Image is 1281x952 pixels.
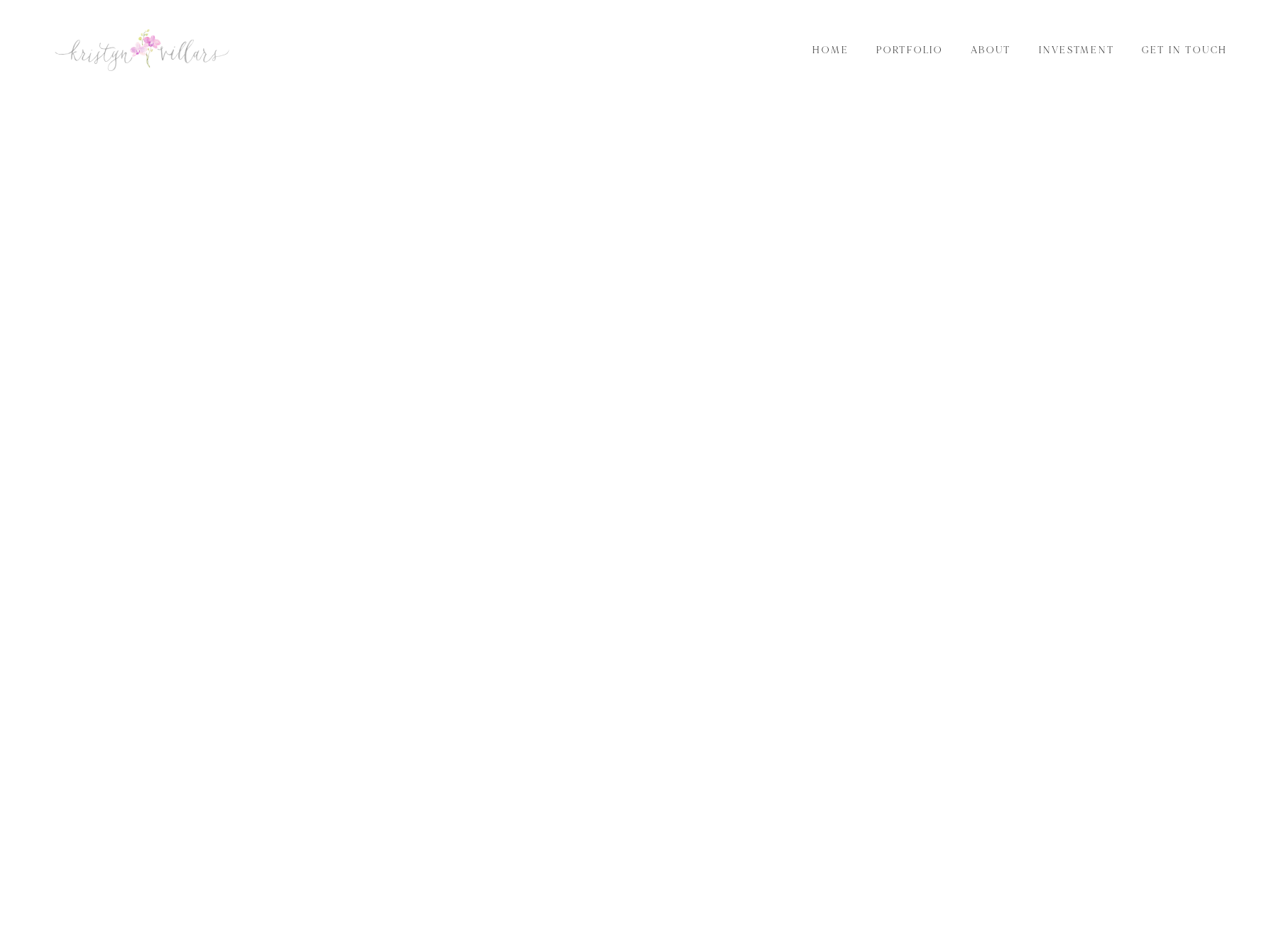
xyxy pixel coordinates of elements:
a: Investment [1029,43,1125,58]
a: About [960,43,1022,58]
a: Home [802,43,859,58]
img: Kristyn Villars | San Luis Obispo Wedding Photographer [53,27,231,72]
a: Get in Touch [1132,43,1238,58]
a: Portfolio [866,43,953,58]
